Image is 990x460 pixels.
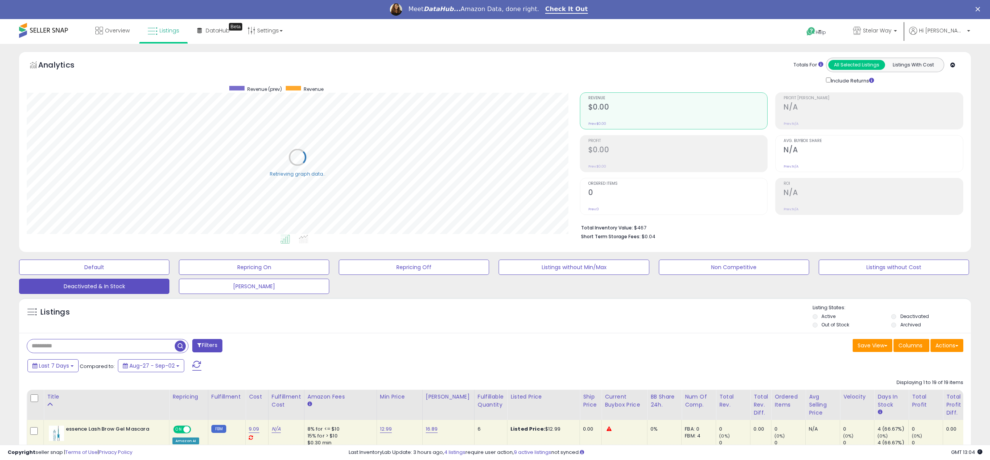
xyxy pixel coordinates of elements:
[444,449,465,456] a: 4 listings
[784,145,963,156] h2: N/A
[581,233,641,240] b: Short Term Storage Fees:
[650,426,676,433] div: 0%
[588,139,768,143] span: Profit
[510,393,576,401] div: Listed Price
[19,279,169,294] button: Deactivated & In Stock
[49,426,64,441] img: 31H0m2tD5yL._SL40_.jpg
[930,339,963,352] button: Actions
[581,223,958,232] li: $467
[142,19,185,42] a: Listings
[510,426,574,433] div: $12.99
[307,433,371,439] div: 15% for > $10
[211,425,226,433] small: FBM
[946,393,961,417] div: Total Profit Diff.
[863,27,892,34] span: Stelar Way
[588,96,768,100] span: Revenue
[80,363,115,370] span: Compared to:
[272,393,301,409] div: Fulfillment Cost
[426,425,438,433] a: 16.89
[912,393,940,409] div: Total Profit
[583,393,598,409] div: Ship Price
[380,393,419,401] div: Min Price
[774,433,785,439] small: (0%)
[206,27,230,34] span: DataHub
[588,164,606,169] small: Prev: $0.00
[8,449,35,456] strong: Copyright
[159,27,179,34] span: Listings
[809,426,834,433] div: N/A
[774,393,802,409] div: Ordered Items
[784,139,963,143] span: Avg. Buybox Share
[583,426,596,433] div: 0.00
[784,96,963,100] span: Profit [PERSON_NAME]
[784,188,963,199] h2: N/A
[499,260,649,275] button: Listings without Min/Max
[877,409,882,416] small: Days In Stock.
[951,449,982,456] span: 2025-09-11 13:04 GMT
[828,60,885,70] button: All Selected Listings
[821,321,849,328] label: Out of Stock
[877,433,888,439] small: (0%)
[66,426,159,435] b: essence Lash Brow Gel Mascara
[659,260,809,275] button: Non Competitive
[249,393,265,401] div: Cost
[349,449,982,456] div: Last InventoryLab Update: 3 hours ago, require user action, not synced.
[843,426,874,433] div: 0
[809,393,837,417] div: Avg Selling Price
[39,362,69,370] span: Last 7 Days
[588,121,606,126] small: Prev: $0.00
[19,260,169,275] button: Default
[65,449,98,456] a: Terms of Use
[820,76,883,85] div: Include Returns
[847,19,903,44] a: Stelar Way
[588,182,768,186] span: Ordered Items
[8,449,132,456] div: seller snap | |
[510,425,545,433] b: Listed Price:
[900,321,921,328] label: Archived
[784,182,963,186] span: ROI
[514,449,551,456] a: 9 active listings
[877,393,905,409] div: Days In Stock
[685,426,710,433] div: FBA: 0
[229,23,242,31] div: Tooltip anchor
[249,425,259,433] a: 9.09
[642,233,655,240] span: $0.04
[179,279,329,294] button: [PERSON_NAME]
[897,379,963,386] div: Displaying 1 to 19 of 19 items
[800,21,841,44] a: Help
[478,393,504,409] div: Fulfillable Quantity
[774,426,805,433] div: 0
[380,425,392,433] a: 12.99
[588,188,768,199] h2: 0
[685,393,713,409] div: Num of Comp.
[813,304,971,312] p: Listing States:
[390,3,402,16] img: Profile image for Georgie
[976,7,983,11] div: Close
[909,27,970,44] a: Hi [PERSON_NAME]
[753,426,765,433] div: 0.00
[105,27,130,34] span: Overview
[307,393,373,401] div: Amazon Fees
[588,145,768,156] h2: $0.00
[174,426,184,433] span: ON
[650,393,678,409] div: BB Share 24h.
[919,27,965,34] span: Hi [PERSON_NAME]
[719,433,730,439] small: (0%)
[172,393,205,401] div: Repricing
[784,103,963,113] h2: N/A
[946,426,958,433] div: 0.00
[192,339,222,352] button: Filters
[898,342,922,349] span: Columns
[211,393,242,401] div: Fulfillment
[270,170,325,177] div: Retrieving graph data..
[843,433,854,439] small: (0%)
[877,426,908,433] div: 4 (66.67%)
[339,260,489,275] button: Repricing Off
[272,425,281,433] a: N/A
[545,5,588,14] a: Check It Out
[784,207,798,211] small: Prev: N/A
[685,433,710,439] div: FBM: 4
[129,362,175,370] span: Aug-27 - Sep-02
[784,164,798,169] small: Prev: N/A
[819,260,969,275] button: Listings without Cost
